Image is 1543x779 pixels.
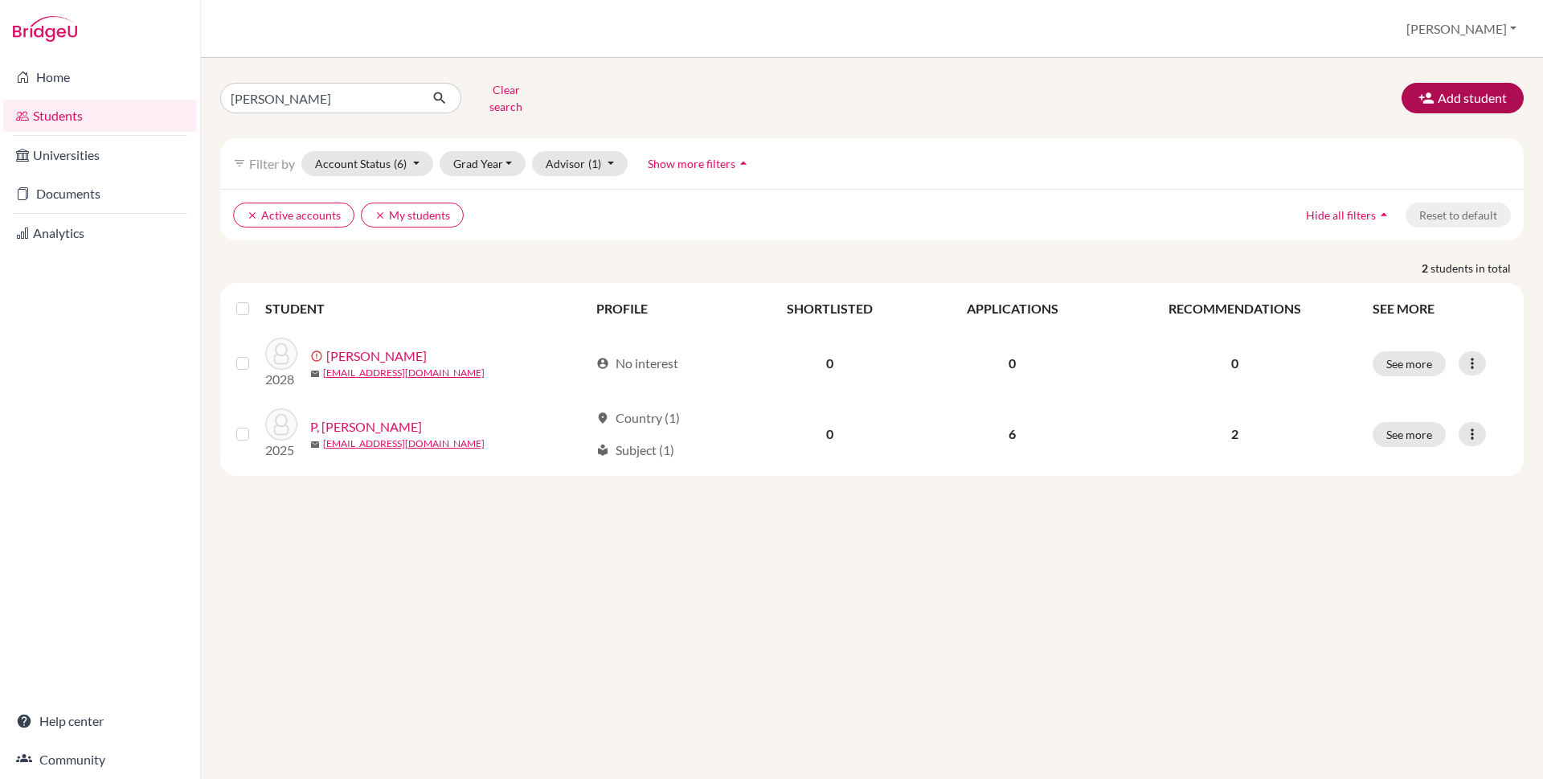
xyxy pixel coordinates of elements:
button: Advisor(1) [532,151,628,176]
p: 0 [1116,354,1353,373]
p: 2025 [265,441,297,460]
a: Help center [3,705,197,737]
button: See more [1373,422,1446,447]
button: See more [1373,351,1446,376]
button: Reset to default [1406,203,1511,228]
button: Account Status(6) [301,151,433,176]
a: Documents [3,178,197,210]
span: Filter by [249,156,295,171]
td: 0 [741,399,919,469]
a: Community [3,744,197,776]
button: Hide all filtersarrow_drop_up [1292,203,1406,228]
strong: 2 [1422,260,1430,277]
a: Students [3,100,197,132]
i: arrow_drop_up [735,155,751,171]
span: Hide all filters [1306,208,1376,222]
button: clearMy students [361,203,464,228]
div: No interest [596,354,678,373]
button: Add student [1402,83,1524,113]
span: account_circle [596,357,609,370]
th: SEE MORE [1363,289,1517,328]
button: clearActive accounts [233,203,354,228]
td: 0 [919,328,1106,399]
th: RECOMMENDATIONS [1107,289,1363,328]
span: mail [310,440,320,449]
a: Universities [3,139,197,171]
span: students in total [1430,260,1524,277]
div: Subject (1) [596,441,674,460]
img: Bridge-U [13,16,77,42]
p: 2028 [265,370,297,389]
td: 6 [919,399,1106,469]
span: location_on [596,412,609,424]
i: clear [374,210,386,221]
a: Analytics [3,217,197,249]
th: STUDENT [265,289,587,328]
input: Find student by name... [220,83,420,113]
a: [EMAIL_ADDRESS][DOMAIN_NAME] [323,366,485,380]
a: [PERSON_NAME] [326,346,427,366]
span: mail [310,369,320,379]
td: 0 [741,328,919,399]
p: 2 [1116,424,1353,444]
th: SHORTLISTED [741,289,919,328]
img: P, Sidharth [265,408,297,441]
button: Show more filtersarrow_drop_up [634,151,765,176]
a: P, [PERSON_NAME] [310,417,422,437]
button: Clear search [461,77,550,119]
a: Home [3,61,197,93]
img: Gopinath, Sidharth [265,338,297,370]
span: (6) [394,157,407,170]
span: Show more filters [648,157,735,170]
th: APPLICATIONS [919,289,1106,328]
span: local_library [596,444,609,457]
a: [EMAIL_ADDRESS][DOMAIN_NAME] [323,437,485,451]
i: filter_list [233,157,246,170]
button: Grad Year [440,151,526,176]
i: arrow_drop_up [1376,207,1392,223]
button: [PERSON_NAME] [1399,14,1524,44]
i: clear [247,210,258,221]
span: error_outline [310,350,326,363]
div: Country (1) [596,408,680,428]
th: PROFILE [587,289,741,328]
span: (1) [588,157,601,170]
